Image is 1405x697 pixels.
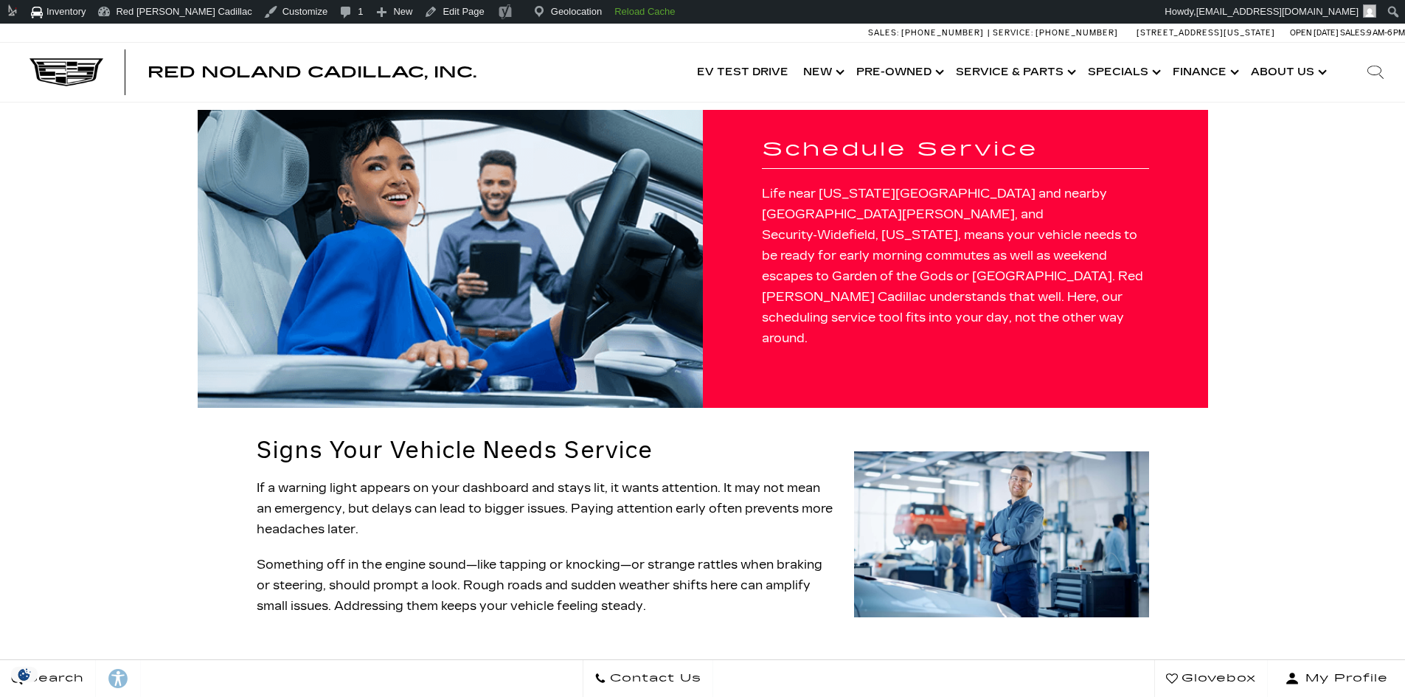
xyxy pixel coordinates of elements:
[257,478,836,540] p: If a warning light appears on your dashboard and stays lit, it wants attention. It may not mean a...
[1035,28,1118,38] span: [PHONE_NUMBER]
[1268,660,1405,697] button: Open user profile menu
[1165,43,1243,102] a: Finance
[1367,28,1405,38] span: 9 AM-6 PM
[762,184,1149,349] p: Life near [US_STATE][GEOGRAPHIC_DATA] and nearby [GEOGRAPHIC_DATA][PERSON_NAME], and Security‑Wid...
[583,660,713,697] a: Contact Us
[690,43,796,102] a: EV Test Drive
[1196,6,1359,17] span: [EMAIL_ADDRESS][DOMAIN_NAME]
[257,555,836,617] p: Something off in the engine sound—like tapping or knocking—or strange rattles when braking or ste...
[148,65,476,80] a: Red Noland Cadillac, Inc.
[868,29,988,37] a: Sales: [PHONE_NUMBER]
[988,29,1122,37] a: Service: [PHONE_NUMBER]
[1178,668,1256,689] span: Glovebox
[30,58,103,86] img: Cadillac Dark Logo with Cadillac White Text
[1137,28,1275,38] a: [STREET_ADDRESS][US_STATE]
[868,28,899,38] span: Sales:
[762,139,1149,161] h1: Schedule Service
[993,28,1033,38] span: Service:
[948,43,1080,102] a: Service & Parts
[614,6,675,17] strong: Reload Cache
[7,667,41,682] img: Opt-Out Icon
[1154,660,1268,697] a: Glovebox
[1340,28,1367,38] span: Sales:
[1300,668,1388,689] span: My Profile
[148,63,476,81] span: Red Noland Cadillac, Inc.
[1080,43,1165,102] a: Specials
[1243,43,1331,102] a: About Us
[796,43,849,102] a: New
[606,668,701,689] span: Contact Us
[198,110,703,408] img: Schedule Service
[257,437,836,463] h2: Signs Your Vehicle Needs Service
[849,43,948,102] a: Pre-Owned
[1290,28,1339,38] span: Open [DATE]
[854,451,1149,617] img: Schedule Service
[901,28,984,38] span: [PHONE_NUMBER]
[23,668,84,689] span: Search
[7,667,41,682] section: Click to Open Cookie Consent Modal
